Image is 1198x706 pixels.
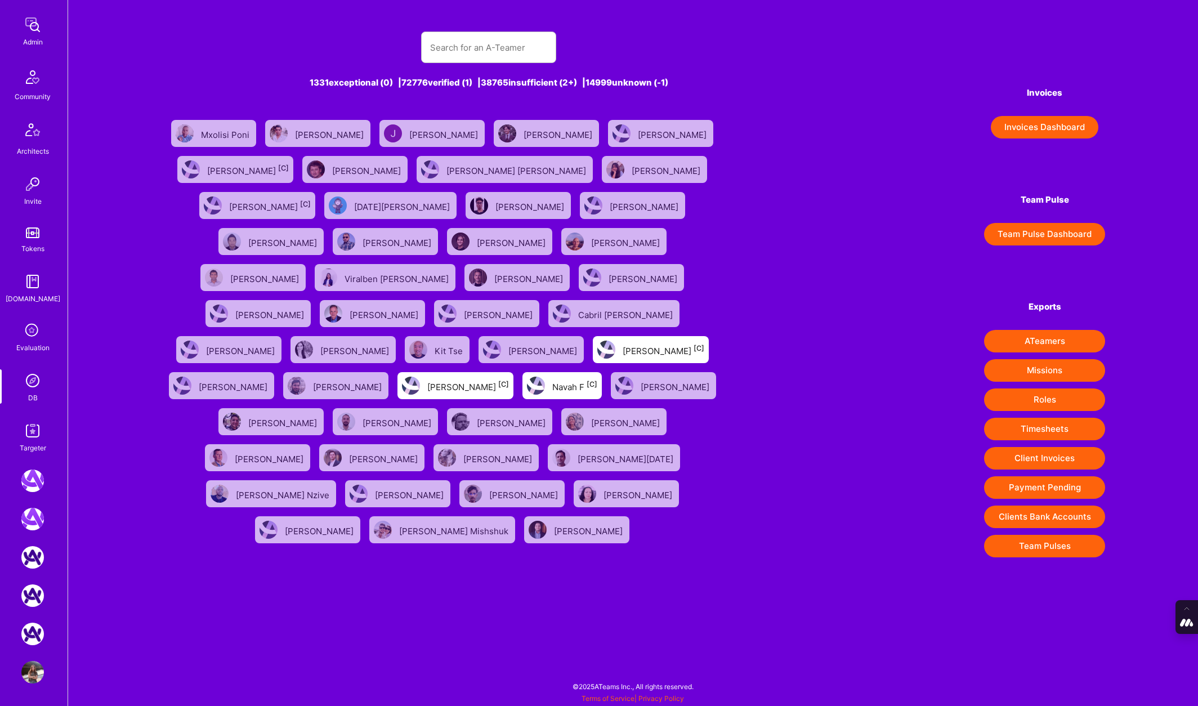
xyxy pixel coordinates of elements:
div: 1331 exceptional (0) | 72776 verified (1) | 38765 insufficient (2+) | 14999 unknown (-1) [161,77,817,88]
img: User Avatar [204,196,222,215]
img: User Avatar [223,233,241,251]
img: admin teamwork [21,14,44,36]
img: User Avatar [464,485,482,503]
a: User Avatar[PERSON_NAME] [214,224,328,260]
a: User Avatar[PERSON_NAME] [375,115,489,151]
a: User Avatar[PERSON_NAME][C] [393,368,518,404]
div: Architects [17,145,49,157]
img: User Avatar [270,124,288,142]
a: User Avatar[PERSON_NAME] [PERSON_NAME] [412,151,597,187]
div: [PERSON_NAME] [332,162,403,177]
img: User Avatar [566,413,584,431]
div: [PERSON_NAME] [489,486,560,501]
a: User Avatar[PERSON_NAME] [442,404,557,440]
a: User Avatar[PERSON_NAME] [286,332,400,368]
button: Team Pulse Dashboard [984,223,1105,245]
button: Clients Bank Accounts [984,506,1105,528]
img: User Avatar [329,196,347,215]
div: [PERSON_NAME] [463,450,534,465]
img: User Avatar [337,413,355,431]
img: User Avatar [470,196,488,215]
a: User Avatar[PERSON_NAME] [461,187,575,224]
div: [PERSON_NAME] [207,162,289,177]
h4: Exports [984,302,1105,312]
div: [PERSON_NAME] [235,306,306,321]
a: User Avatar[PERSON_NAME] [557,404,671,440]
div: Mxolisi Poni [201,126,252,141]
button: Team Pulses [984,535,1105,557]
a: A.Team: AI Solutions [19,546,47,569]
div: Tokens [21,243,44,254]
div: [PERSON_NAME] [235,450,306,465]
img: User Avatar [613,124,631,142]
div: [PERSON_NAME] [641,378,712,393]
a: User Avatar[PERSON_NAME] [606,368,721,404]
a: User Avatar[PERSON_NAME] [597,151,712,187]
img: User Avatar [173,377,191,395]
a: User Avatar [19,661,47,683]
a: User AvatarNavah F[C] [518,368,606,404]
img: A.Team: AI Solutions [21,546,44,569]
button: Timesheets [984,418,1105,440]
a: User Avatar[PERSON_NAME][C] [195,187,320,224]
img: User Avatar [176,124,194,142]
img: User Avatar [529,521,547,539]
span: | [582,694,684,703]
a: User Avatar[PERSON_NAME][C] [588,332,713,368]
a: Privacy Policy [638,694,684,703]
div: [PERSON_NAME] [409,126,480,141]
img: User Avatar [288,377,306,395]
img: A.Team: Google Calendar Integration Testing [21,623,44,645]
div: [PERSON_NAME] [604,486,674,501]
div: [PERSON_NAME] [524,126,594,141]
img: User Avatar [583,269,601,287]
a: User AvatarViralben [PERSON_NAME] [310,260,460,296]
div: [PERSON_NAME] [PERSON_NAME] [446,162,588,177]
button: Roles [984,388,1105,411]
h4: Invoices [984,88,1105,98]
img: User Avatar [498,124,516,142]
div: [PERSON_NAME] [349,450,420,465]
img: User Avatar [307,160,325,178]
a: Invoices Dashboard [984,116,1105,138]
img: User Avatar [469,269,487,287]
sup: [C] [587,380,597,388]
img: User Avatar [597,341,615,359]
div: [PERSON_NAME] [609,270,680,285]
sup: [C] [300,200,311,208]
img: User Avatar [223,413,241,431]
img: Invite [21,173,44,195]
img: User Avatar [209,449,227,467]
img: User Avatar [552,449,570,467]
img: User Avatar [181,341,199,359]
div: [PERSON_NAME] [495,198,566,213]
a: User Avatar[PERSON_NAME] [261,115,375,151]
div: Evaluation [16,342,50,354]
img: User Avatar [584,196,602,215]
button: Payment Pending [984,476,1105,499]
a: User Avatar[PERSON_NAME] [315,296,430,332]
div: [PERSON_NAME] [363,234,433,249]
div: Cabril [PERSON_NAME] [578,306,675,321]
a: A.Team: Google Calendar Integration Testing [19,623,47,645]
img: User Avatar [409,341,427,359]
div: [PERSON_NAME] [554,522,625,537]
div: [PERSON_NAME] [427,378,509,393]
a: User Avatar[PERSON_NAME] [201,296,315,332]
img: User Avatar [606,160,624,178]
button: Invoices Dashboard [991,116,1098,138]
div: [PERSON_NAME][DATE] [578,450,676,465]
img: User Avatar [350,485,368,503]
div: [PERSON_NAME] [199,378,270,393]
div: Invite [24,195,42,207]
div: [PERSON_NAME] [494,270,565,285]
div: [PERSON_NAME] [230,270,301,285]
a: User Avatar[DATE][PERSON_NAME] [320,187,461,224]
button: ATeamers [984,330,1105,352]
button: Client Invoices [984,447,1105,470]
img: User Avatar [21,661,44,683]
img: Architects [19,118,46,145]
a: User Avatar[PERSON_NAME] [455,476,569,512]
a: User Avatar[PERSON_NAME] [328,404,442,440]
img: guide book [21,270,44,293]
